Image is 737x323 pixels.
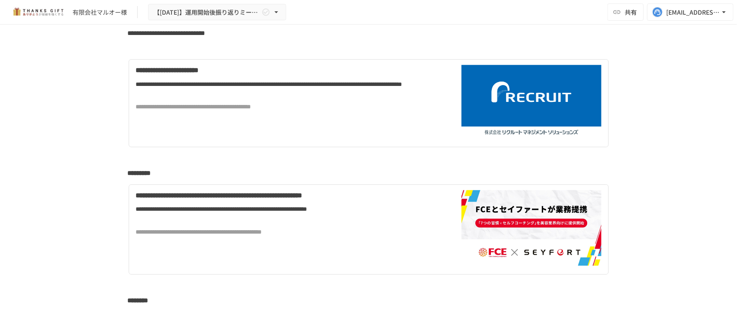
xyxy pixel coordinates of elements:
[10,5,66,19] img: mMP1OxWUAhQbsRWCurg7vIHe5HqDpP7qZo7fRoNLXQh
[625,7,637,17] span: 共有
[148,4,286,21] button: 【[DATE]】運用開始後振り返りミーティング
[666,7,720,18] div: [EMAIL_ADDRESS][DOMAIN_NAME]
[607,3,644,21] button: 共有
[647,3,734,21] button: [EMAIL_ADDRESS][DOMAIN_NAME]
[154,7,260,18] span: 【[DATE]】運用開始後振り返りミーティング
[73,8,127,17] div: 有限会社マルオー様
